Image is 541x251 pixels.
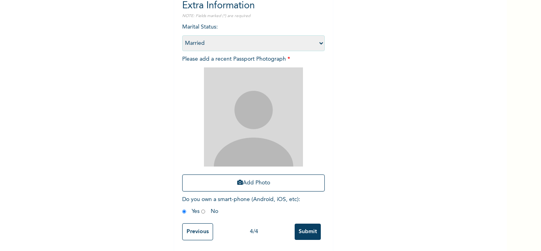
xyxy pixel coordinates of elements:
p: NOTE: Fields marked (*) are required [182,13,325,19]
span: Marital Status : [182,24,325,46]
div: 4 / 4 [213,228,295,236]
input: Submit [295,224,321,240]
span: Do you own a smart-phone (Android, iOS, etc) : Yes No [182,197,300,214]
img: Crop [204,67,303,167]
button: Add Photo [182,174,325,192]
span: Please add a recent Passport Photograph [182,56,325,195]
input: Previous [182,223,213,240]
